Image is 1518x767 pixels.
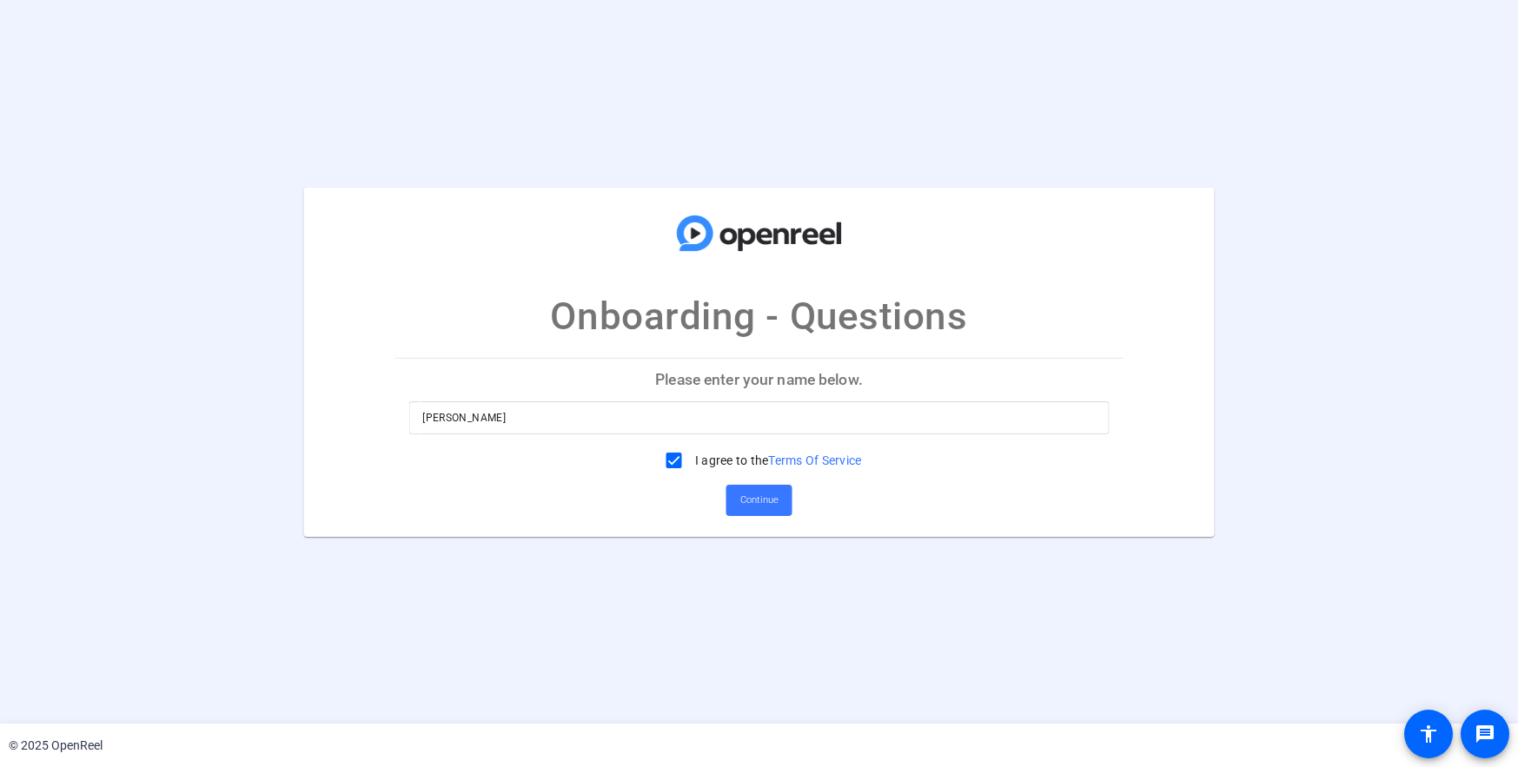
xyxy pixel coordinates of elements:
div: © 2025 OpenReel [9,737,103,755]
label: I agree to the [692,452,862,469]
input: Enter your name [422,407,1096,428]
img: company-logo [673,204,846,261]
a: Terms Of Service [768,453,861,467]
span: Continue [740,487,779,513]
mat-icon: message [1475,724,1495,744]
button: Continue [726,485,792,516]
p: Onboarding - Questions [550,288,967,345]
mat-icon: accessibility [1418,724,1439,744]
p: Please enter your name below. [394,359,1124,400]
